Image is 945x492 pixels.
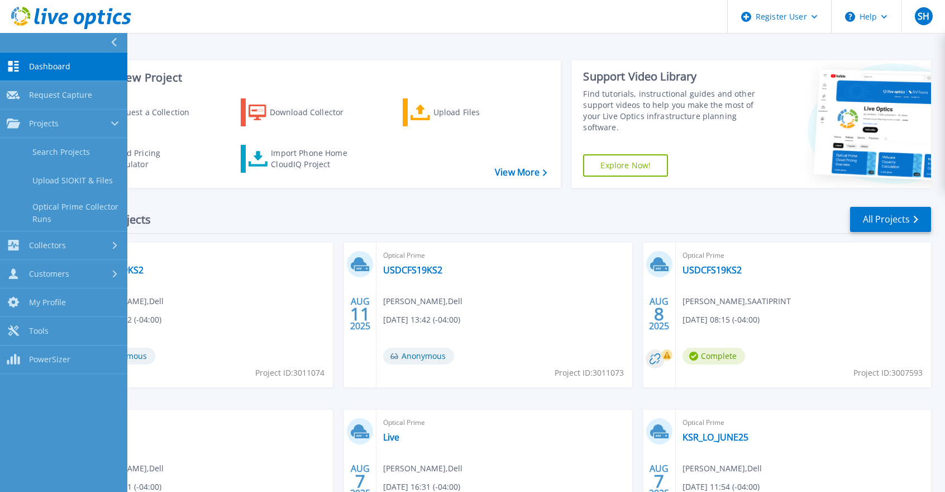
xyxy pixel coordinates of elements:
div: Upload Files [433,101,523,124]
div: AUG 2025 [648,294,670,334]
div: AUG 2025 [350,294,371,334]
span: [PERSON_NAME] , Dell [383,462,462,475]
div: Find tutorials, instructional guides and other support videos to help you make the most of your L... [583,88,765,133]
div: Request a Collection [111,101,201,124]
span: My Profile [29,297,66,307]
span: Optical Prime [84,249,326,262]
span: 11 [350,309,370,319]
span: Customers [29,269,69,279]
span: Dashboard [29,61,70,72]
a: Upload Files [403,98,527,126]
div: Support Video Library [583,69,765,84]
a: KSR_LO_JUNE25 [682,432,748,443]
span: Optical Prime [383,249,625,262]
span: Optical Prime [84,417,326,429]
span: 8 [654,309,664,319]
span: Optical Prime [682,417,924,429]
a: USDCFS19KS2 [383,264,442,276]
span: SH [918,12,929,21]
h3: Start a New Project [79,72,547,84]
span: Request Capture [29,90,92,100]
span: 7 [654,476,664,486]
span: 7 [355,476,365,486]
span: Project ID: 3011073 [555,367,624,379]
span: [PERSON_NAME] , Dell [383,295,462,307]
span: [DATE] 08:15 (-04:00) [682,314,760,326]
span: Optical Prime [682,249,924,262]
span: Projects [29,119,59,129]
span: Optical Prime [383,417,625,429]
a: Cloud Pricing Calculator [79,145,204,173]
span: Project ID: 3007593 [853,367,923,379]
a: Request a Collection [79,98,204,126]
div: Cloud Pricing Calculator [109,148,199,170]
a: View More [495,167,547,178]
span: Collectors [29,240,66,250]
span: Complete [682,348,745,365]
div: Import Phone Home CloudIQ Project [271,148,358,170]
a: All Projects [850,207,931,232]
div: Download Collector [270,101,359,124]
a: USDCFS19KS2 [682,264,742,276]
span: Anonymous [383,348,454,365]
span: Project ID: 3011074 [255,367,324,379]
a: Download Collector [241,98,365,126]
span: PowerSizer [29,354,70,365]
span: [DATE] 13:42 (-04:00) [383,314,460,326]
span: [PERSON_NAME] , SAATIPRINT [682,295,791,307]
span: Tools [29,326,49,336]
span: [PERSON_NAME] , Dell [682,462,762,475]
a: Live [383,432,399,443]
a: Explore Now! [583,154,668,177]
